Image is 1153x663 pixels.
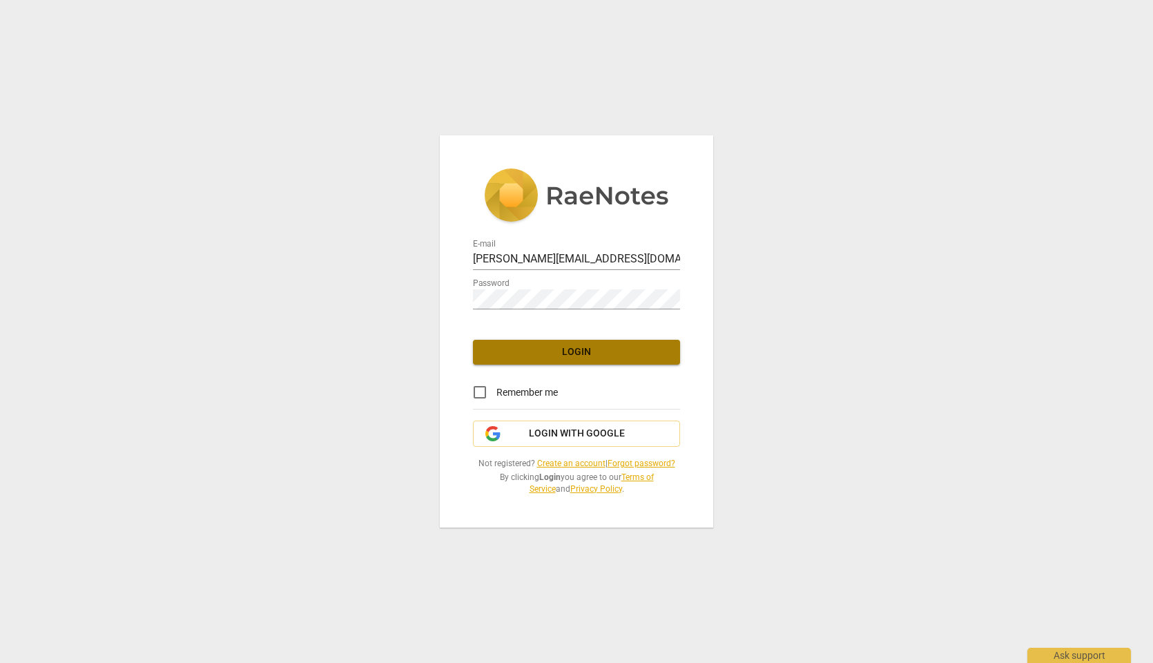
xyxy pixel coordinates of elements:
[484,169,669,225] img: 5ac2273c67554f335776073100b6d88f.svg
[530,472,654,494] a: Terms of Service
[473,458,680,470] span: Not registered? |
[570,484,622,494] a: Privacy Policy
[473,421,680,447] button: Login with Google
[539,472,561,482] b: Login
[473,472,680,494] span: By clicking you agree to our and .
[473,240,496,249] label: E-mail
[484,345,669,359] span: Login
[529,427,625,441] span: Login with Google
[473,340,680,365] button: Login
[473,280,510,288] label: Password
[1027,648,1131,663] div: Ask support
[537,459,605,468] a: Create an account
[496,385,558,400] span: Remember me
[608,459,675,468] a: Forgot password?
